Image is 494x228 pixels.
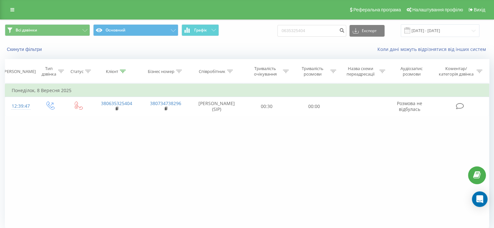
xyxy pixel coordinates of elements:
button: Графік [182,24,219,36]
a: 380635325404 [101,100,132,106]
div: Бізнес номер [148,69,174,74]
div: Тип дзвінка [41,66,56,77]
div: Тривалість очікування [249,66,282,77]
button: Скинути фільтри [5,46,45,52]
a: 380734738296 [150,100,181,106]
div: Тривалість розмови [296,66,329,77]
td: Понеділок, 8 Вересня 2025 [5,84,489,97]
span: Налаштування профілю [412,7,463,12]
span: Всі дзвінки [16,28,37,33]
td: [PERSON_NAME] (SIP) [190,97,243,116]
div: Open Intercom Messenger [472,191,488,207]
a: Коли дані можуть відрізнятися вiд інших систем [377,46,489,52]
button: Експорт [349,25,385,37]
div: Коментар/категорія дзвінка [437,66,475,77]
div: Назва схеми переадресації [344,66,378,77]
div: 12:39:47 [12,100,29,113]
span: Розмова не відбулась [397,100,422,112]
button: Основний [93,24,178,36]
span: Реферальна програма [353,7,401,12]
div: Аудіозапис розмови [393,66,431,77]
div: Клієнт [106,69,118,74]
span: Графік [194,28,207,32]
div: [PERSON_NAME] [3,69,36,74]
td: 00:30 [243,97,290,116]
button: Всі дзвінки [5,24,90,36]
td: 00:00 [290,97,337,116]
input: Пошук за номером [277,25,346,37]
div: Співробітник [199,69,225,74]
span: Вихід [474,7,485,12]
div: Статус [70,69,83,74]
